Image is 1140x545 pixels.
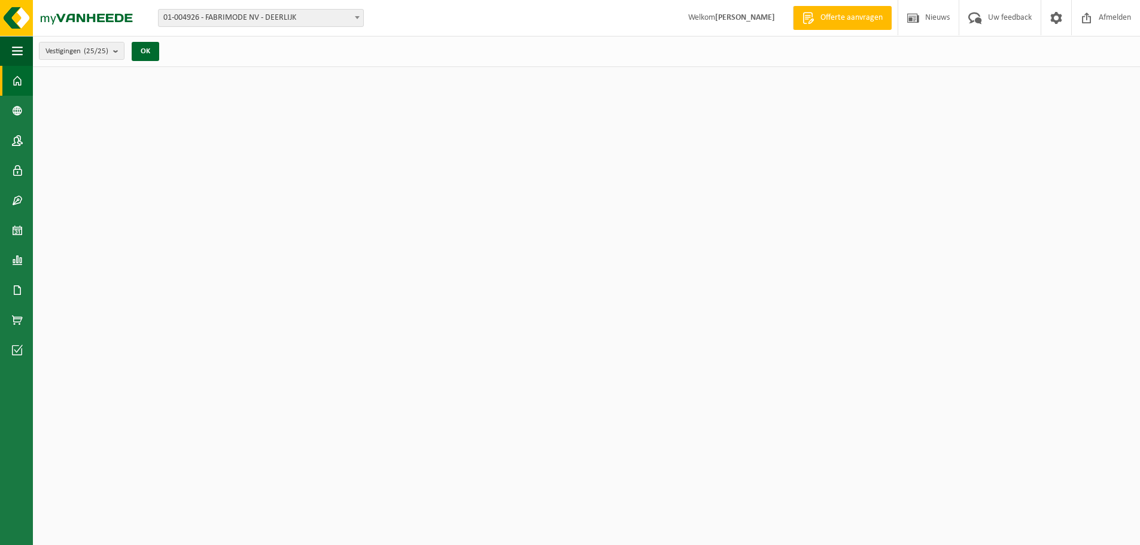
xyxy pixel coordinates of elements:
[793,6,892,30] a: Offerte aanvragen
[45,42,108,60] span: Vestigingen
[6,519,200,545] iframe: chat widget
[817,12,886,24] span: Offerte aanvragen
[158,9,364,27] span: 01-004926 - FABRIMODE NV - DEERLIJK
[132,42,159,61] button: OK
[159,10,363,26] span: 01-004926 - FABRIMODE NV - DEERLIJK
[84,47,108,55] count: (25/25)
[39,42,124,60] button: Vestigingen(25/25)
[715,13,775,22] strong: [PERSON_NAME]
